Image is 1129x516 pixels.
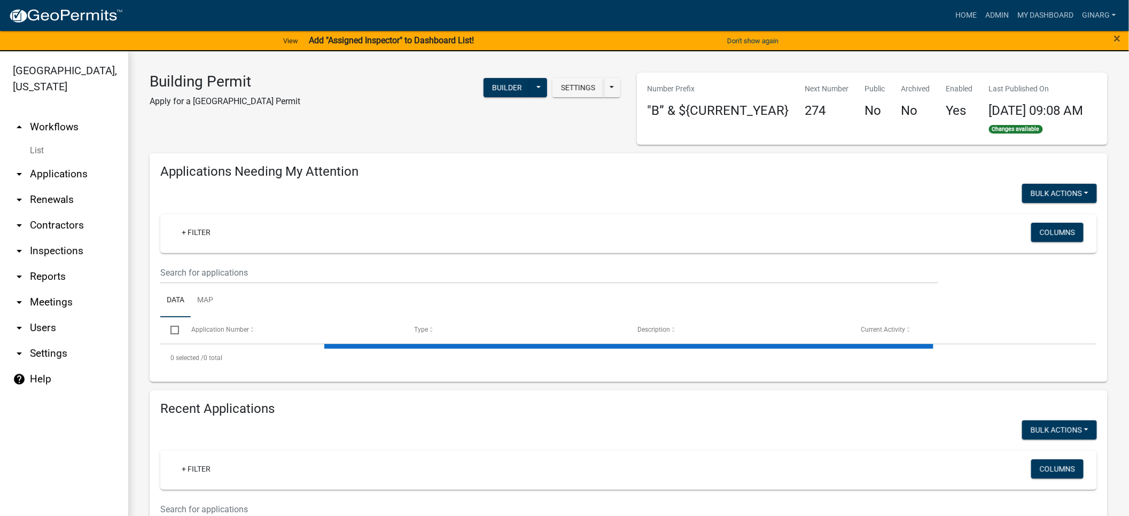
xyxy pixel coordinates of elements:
span: 0 selected / [170,354,204,362]
a: + Filter [173,459,219,479]
a: Admin [981,5,1013,26]
button: Don't show again [723,32,783,50]
h4: Yes [946,103,973,119]
datatable-header-cell: Current Activity [851,317,1074,343]
button: Bulk Actions [1022,184,1097,203]
p: Last Published On [989,83,1084,95]
span: Current Activity [861,326,905,333]
a: My Dashboard [1013,5,1078,26]
h4: 274 [805,103,849,119]
a: Home [951,5,981,26]
datatable-header-cell: Description [627,317,851,343]
i: arrow_drop_down [13,219,26,232]
p: Next Number [805,83,849,95]
a: + Filter [173,223,219,242]
button: Columns [1031,223,1084,242]
strong: Add "Assigned Inspector" to Dashboard List! [309,35,474,45]
span: Description [637,326,670,333]
h4: "B” & ${CURRENT_YEAR} [648,103,789,119]
span: [DATE] 09:08 AM [989,103,1084,118]
datatable-header-cell: Select [160,317,181,343]
input: Search for applications [160,262,938,284]
h4: Applications Needing My Attention [160,164,1097,179]
i: arrow_drop_down [13,193,26,206]
button: Bulk Actions [1022,420,1097,440]
datatable-header-cell: Type [404,317,627,343]
i: arrow_drop_down [13,245,26,257]
p: Archived [901,83,930,95]
a: ginarg [1078,5,1120,26]
button: Close [1114,32,1121,45]
a: View [279,32,302,50]
h3: Building Permit [150,73,300,91]
i: arrow_drop_down [13,270,26,283]
p: Enabled [946,83,973,95]
i: arrow_drop_down [13,322,26,334]
h4: Recent Applications [160,401,1097,417]
a: Data [160,284,191,318]
div: 0 total [160,345,1097,371]
a: Map [191,284,220,318]
p: Number Prefix [648,83,789,95]
button: Builder [484,78,531,97]
datatable-header-cell: Application Number [181,317,404,343]
span: Type [414,326,428,333]
p: Apply for a [GEOGRAPHIC_DATA] Permit [150,95,300,108]
h4: No [901,103,930,119]
h4: No [865,103,885,119]
span: Application Number [191,326,250,333]
button: Columns [1031,459,1084,479]
i: help [13,373,26,386]
span: Changes available [989,125,1044,134]
span: × [1114,31,1121,46]
p: Public [865,83,885,95]
i: arrow_drop_up [13,121,26,134]
i: arrow_drop_down [13,296,26,309]
button: Settings [552,78,604,97]
i: arrow_drop_down [13,347,26,360]
i: arrow_drop_down [13,168,26,181]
